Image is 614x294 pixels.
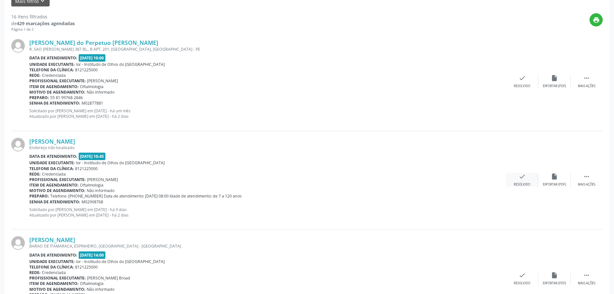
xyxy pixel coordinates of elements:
[29,188,85,193] b: Motivo de agendamento:
[87,275,130,281] span: [PERSON_NAME] Broad
[514,84,530,88] div: Resolvido
[29,73,41,78] b: Rede:
[75,166,98,171] span: 8121225000
[87,177,118,182] span: [PERSON_NAME]
[29,138,75,145] a: [PERSON_NAME]
[29,281,79,286] b: Item de agendamento:
[514,182,530,187] div: Resolvido
[42,270,66,275] span: Credenciada
[75,67,98,73] span: 8121225000
[76,160,165,166] span: Ior - Institudo de Olhos do [GEOGRAPHIC_DATA]
[87,78,118,84] span: [PERSON_NAME]
[593,16,600,24] i: print
[42,73,66,78] span: Credenciada
[29,62,75,67] b: Unidade executante:
[29,199,80,205] b: Senha de atendimento:
[29,171,41,177] b: Rede:
[519,272,526,279] i: check
[543,84,566,88] div: Exportar (PDF)
[11,39,25,53] img: img
[11,13,75,20] div: 16 itens filtrados
[29,39,158,46] a: [PERSON_NAME] do Perpetuo [PERSON_NAME]
[29,46,506,52] div: R. SAO [PERSON_NAME] 387 BL., B APT. 201, [GEOGRAPHIC_DATA], [GEOGRAPHIC_DATA] - PE
[519,173,526,180] i: check
[514,281,530,286] div: Resolvido
[29,78,86,84] b: Profissional executante:
[590,13,603,26] button: print
[543,281,566,286] div: Exportar (PDF)
[551,272,558,279] i: insert_drive_file
[29,287,85,292] b: Motivo de agendamento:
[583,75,590,82] i: 
[29,166,74,171] b: Telefone da clínica:
[578,281,595,286] div: Mais ações
[29,207,506,218] p: Solicitado por [PERSON_NAME] em [DATE] - há 9 dias Atualizado por [PERSON_NAME] em [DATE] - há 2 ...
[29,84,79,89] b: Item de agendamento:
[29,108,506,119] p: Solicitado por [PERSON_NAME] em [DATE] - há um mês Atualizado por [PERSON_NAME] em [DATE] - há 2 ...
[29,182,79,188] b: Item de agendamento:
[29,160,75,166] b: Unidade executante:
[29,259,75,264] b: Unidade executante:
[29,67,74,73] b: Telefone da clínica:
[79,54,106,62] span: [DATE] 10:00
[29,270,41,275] b: Rede:
[29,55,77,61] b: Data de atendimento:
[29,193,49,199] b: Preparo:
[87,287,114,292] span: Não informado
[29,275,86,281] b: Profissional executante:
[11,236,25,250] img: img
[76,259,165,264] span: Ior - Institudo de Olhos do [GEOGRAPHIC_DATA]
[17,20,75,26] strong: 429 marcações agendadas
[79,153,106,160] span: [DATE] 10:45
[583,272,590,279] i: 
[50,193,242,199] span: Telefone: [PHONE_NUMBER] Data de atendimento: [DATE] 08:00 Idade de atendimento: de 7 a 120 anos
[82,100,103,106] span: M02877881
[29,154,77,159] b: Data de atendimento:
[583,173,590,180] i: 
[29,264,74,270] b: Telefone da clínica:
[29,236,75,243] a: [PERSON_NAME]
[75,264,98,270] span: 8121225000
[551,173,558,180] i: insert_drive_file
[87,89,114,95] span: Não informado
[29,95,49,100] b: Preparo:
[80,182,103,188] span: Oftalmologia
[29,100,80,106] b: Senha de atendimento:
[79,251,106,259] span: [DATE] 14:00
[519,75,526,82] i: check
[29,252,77,258] b: Data de atendimento:
[29,243,506,249] div: BARAO DE ITAMARACA, ESPINHEIRO, [GEOGRAPHIC_DATA] - [GEOGRAPHIC_DATA]
[29,145,506,150] div: Endereço não localizado
[551,75,558,82] i: insert_drive_file
[578,84,595,88] div: Mais ações
[578,182,595,187] div: Mais ações
[80,84,103,89] span: Oftalmologia
[29,89,85,95] b: Motivo de agendamento:
[29,177,86,182] b: Profissional executante:
[42,171,66,177] span: Credenciada
[543,182,566,187] div: Exportar (PDF)
[76,62,165,67] span: Ior - Institudo de Olhos do [GEOGRAPHIC_DATA]
[50,95,83,100] span: 55 81 99768-2846
[11,20,75,27] div: de
[87,188,114,193] span: Não informado
[11,138,25,151] img: img
[11,27,75,32] div: Página 1 de 2
[82,199,103,205] span: M02908768
[80,281,103,286] span: Oftalmologia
